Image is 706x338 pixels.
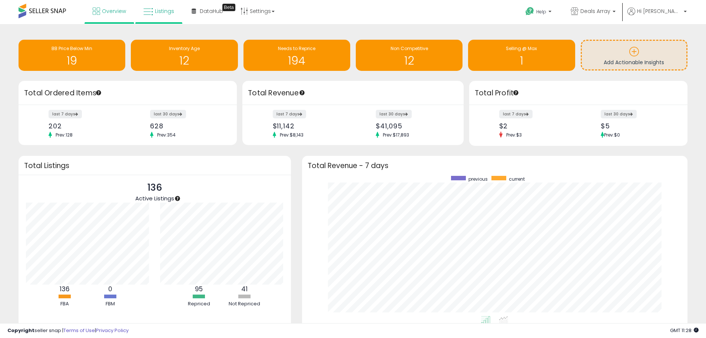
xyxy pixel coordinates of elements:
i: Get Help [525,7,534,16]
h3: Total Ordered Items [24,88,231,98]
a: Add Actionable Insights [582,41,686,69]
div: FBA [43,301,87,308]
span: Active Listings [135,194,174,202]
h1: 12 [359,55,459,67]
p: 136 [135,181,174,195]
b: 41 [241,285,248,293]
span: Deals Array [580,7,610,15]
span: Inventory Age [169,45,200,52]
a: Needs to Reprice 194 [243,40,350,71]
span: Overview [102,7,126,15]
a: Privacy Policy [96,327,129,334]
span: Prev: 354 [153,132,179,138]
div: seller snap | | [7,327,129,334]
label: last 30 days [601,110,637,118]
div: 628 [150,122,224,130]
a: Non Competitive 12 [356,40,463,71]
span: DataHub [200,7,223,15]
a: Selling @ Max 1 [468,40,575,71]
a: Inventory Age 12 [131,40,238,71]
div: 202 [49,122,122,130]
label: last 7 days [273,110,306,118]
h1: 19 [22,55,122,67]
div: $11,142 [273,122,348,130]
span: Prev: $0 [604,132,620,138]
h3: Total Revenue - 7 days [308,163,682,168]
label: last 7 days [49,110,82,118]
div: FBM [88,301,133,308]
div: Tooltip anchor [95,89,102,96]
a: Hi [PERSON_NAME] [627,7,687,24]
span: current [509,176,525,182]
span: Needs to Reprice [278,45,315,52]
h3: Total Revenue [248,88,458,98]
span: 2025-10-14 11:28 GMT [670,327,699,334]
a: BB Price Below Min 19 [19,40,125,71]
h3: Total Profit [475,88,682,98]
div: $41,095 [376,122,451,130]
a: Terms of Use [63,327,95,334]
span: Selling @ Max [506,45,537,52]
b: 0 [108,285,112,293]
span: Non Competitive [391,45,428,52]
div: $5 [601,122,674,130]
h1: 194 [247,55,347,67]
label: last 7 days [499,110,533,118]
span: previous [468,176,488,182]
label: last 30 days [150,110,186,118]
label: last 30 days [376,110,412,118]
a: Help [520,1,559,24]
div: Tooltip anchor [222,4,235,11]
b: 95 [195,285,203,293]
span: Prev: $8,143 [276,132,307,138]
div: Tooltip anchor [513,89,519,96]
h1: 12 [135,55,234,67]
span: Listings [155,7,174,15]
div: Not Repriced [222,301,267,308]
div: $2 [499,122,573,130]
div: Tooltip anchor [174,195,181,202]
span: Help [536,9,546,15]
span: Hi [PERSON_NAME] [637,7,682,15]
span: Prev: $17,893 [379,132,413,138]
div: Tooltip anchor [299,89,305,96]
span: Prev: $3 [503,132,526,138]
span: Prev: 128 [52,132,76,138]
span: BB Price Below Min [52,45,92,52]
strong: Copyright [7,327,34,334]
h3: Total Listings [24,163,285,168]
div: Repriced [177,301,221,308]
h1: 1 [472,55,571,67]
b: 136 [60,285,70,293]
span: Add Actionable Insights [604,59,664,66]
